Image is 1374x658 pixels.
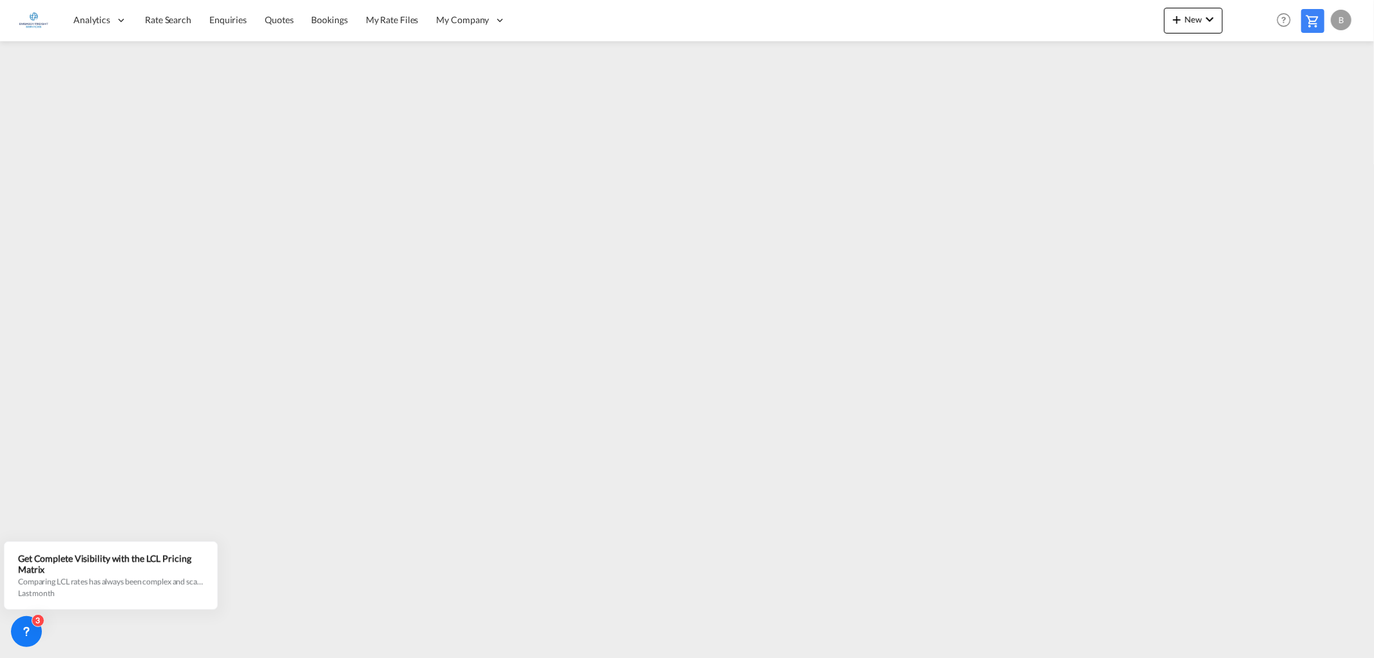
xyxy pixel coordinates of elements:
[1164,8,1223,34] button: icon-plus 400-fgNewicon-chevron-down
[1169,14,1217,24] span: New
[1331,10,1351,30] div: B
[436,14,489,26] span: My Company
[209,14,247,25] span: Enquiries
[73,14,110,26] span: Analytics
[312,14,348,25] span: Bookings
[366,14,419,25] span: My Rate Files
[1202,12,1217,27] md-icon: icon-chevron-down
[1273,9,1301,32] div: Help
[1169,12,1185,27] md-icon: icon-plus 400-fg
[19,6,48,35] img: e1326340b7c511ef854e8d6a806141ad.jpg
[1273,9,1295,31] span: Help
[265,14,293,25] span: Quotes
[145,14,191,25] span: Rate Search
